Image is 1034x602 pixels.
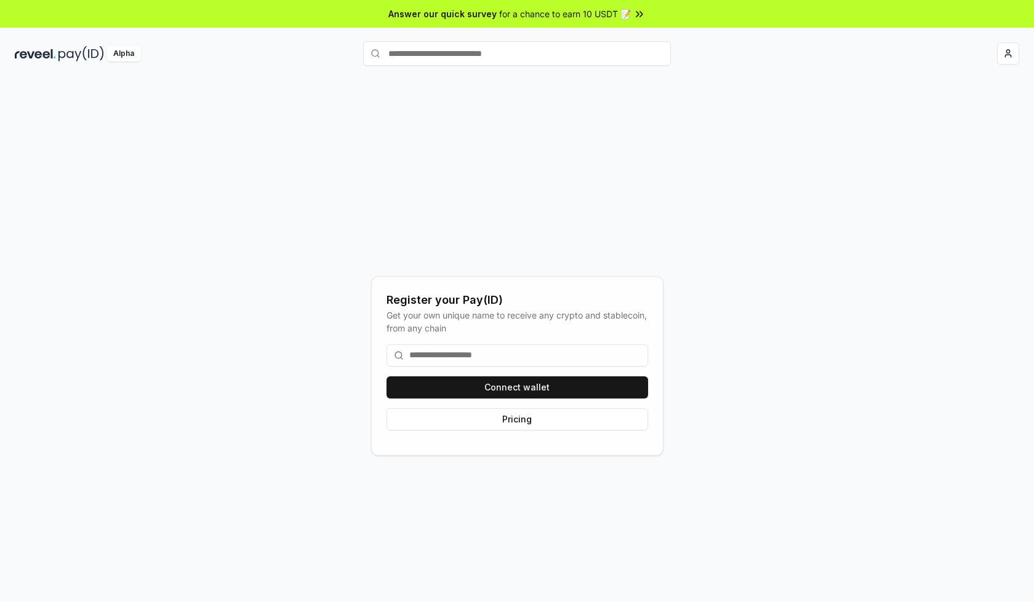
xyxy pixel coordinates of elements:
[499,7,631,20] span: for a chance to earn 10 USDT 📝
[387,408,648,430] button: Pricing
[388,7,497,20] span: Answer our quick survey
[106,46,141,61] div: Alpha
[58,46,104,61] img: pay_id
[387,291,648,309] div: Register your Pay(ID)
[15,46,56,61] img: reveel_dark
[387,376,648,398] button: Connect wallet
[387,309,648,335] div: Get your own unique name to receive any crypto and stablecoin, from any chain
